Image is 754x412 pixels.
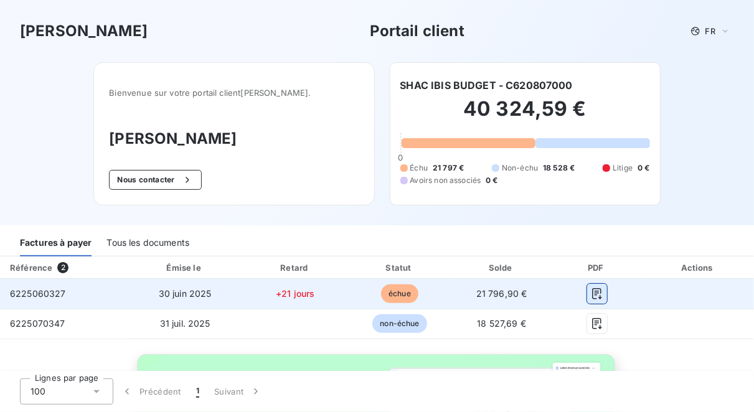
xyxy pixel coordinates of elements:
[410,175,481,186] span: Avoirs non associés
[410,162,428,174] span: Échu
[372,314,426,333] span: non-échue
[370,20,464,42] h3: Portail client
[113,378,189,405] button: Précédent
[613,162,633,174] span: Litige
[109,128,359,150] h3: [PERSON_NAME]
[10,288,66,299] span: 6225060327
[398,152,403,162] span: 0
[245,261,346,274] div: Retard
[476,288,527,299] span: 21 796,90 €
[189,378,207,405] button: 1
[57,262,68,273] span: 2
[10,263,52,273] div: Référence
[160,318,210,329] span: 31 juil. 2025
[207,378,270,405] button: Suivant
[638,162,649,174] span: 0 €
[645,261,752,274] div: Actions
[400,78,573,93] h6: SHAC IBIS BUDGET - C620807000
[20,230,92,256] div: Factures à payer
[159,288,212,299] span: 30 juin 2025
[106,230,189,256] div: Tous les documents
[486,175,497,186] span: 0 €
[109,88,359,98] span: Bienvenue sur votre portail client [PERSON_NAME] .
[130,261,240,274] div: Émise le
[31,385,45,398] span: 100
[20,20,148,42] h3: [PERSON_NAME]
[109,170,201,190] button: Nous contacter
[477,318,526,329] span: 18 527,69 €
[454,261,550,274] div: Solde
[276,288,314,299] span: +21 jours
[400,96,650,134] h2: 40 324,59 €
[433,162,464,174] span: 21 797 €
[196,385,199,398] span: 1
[543,162,575,174] span: 18 528 €
[10,318,65,329] span: 6225070347
[381,284,418,303] span: échue
[502,162,538,174] span: Non-échu
[555,261,640,274] div: PDF
[351,261,449,274] div: Statut
[705,26,715,36] span: FR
